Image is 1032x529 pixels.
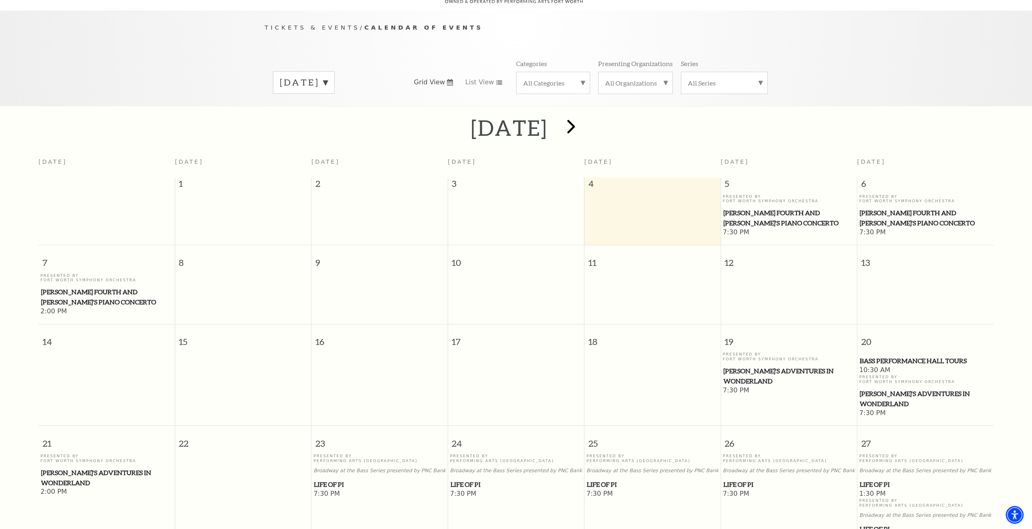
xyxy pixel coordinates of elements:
[41,273,173,283] p: Presented By Fort Worth Symphony Orchestra
[313,490,446,499] span: 7:30 PM
[859,490,991,499] span: 1:30 PM
[39,154,175,178] th: [DATE]
[723,194,855,203] p: Presented By Fort Worth Symphony Orchestra
[311,245,447,273] span: 9
[605,79,666,87] label: All Organizations
[681,59,698,68] p: Series
[311,324,447,352] span: 16
[451,480,582,490] span: Life of Pi
[448,426,584,454] span: 24
[450,468,582,474] p: Broadway at the Bass Series presented by PNC Bank
[471,115,547,141] h2: [DATE]
[311,178,447,194] span: 2
[721,426,857,454] span: 26
[448,324,584,352] span: 17
[857,426,993,454] span: 27
[313,454,446,463] p: Presented By Performing Arts [GEOGRAPHIC_DATA]
[723,352,855,361] p: Presented By Fort Worth Symphony Orchestra
[860,356,991,366] span: Bass Performance Hall Tours
[723,366,854,386] span: [PERSON_NAME]'s Adventures in Wonderland
[587,480,718,490] span: Life of Pi
[175,324,311,352] span: 15
[448,158,476,165] span: [DATE]
[723,490,855,499] span: 7:30 PM
[723,454,855,463] p: Presented By Performing Arts [GEOGRAPHIC_DATA]
[859,468,991,474] p: Broadway at the Bass Series presented by PNC Bank
[723,480,854,490] span: Life of Pi
[584,426,720,454] span: 25
[175,158,203,165] span: [DATE]
[175,245,311,273] span: 8
[859,512,991,518] p: Broadway at the Bass Series presented by PNC Bank
[265,23,768,33] p: /
[859,375,991,384] p: Presented By Fort Worth Symphony Orchestra
[41,287,172,307] span: [PERSON_NAME] Fourth and [PERSON_NAME]'s Piano Concerto
[39,245,175,273] span: 7
[39,324,175,352] span: 14
[175,178,311,194] span: 1
[723,386,855,395] span: 7:30 PM
[857,178,993,194] span: 6
[584,245,720,273] span: 11
[1006,506,1023,524] div: Accessibility Menu
[586,468,719,474] p: Broadway at the Bass Series presented by PNC Bank
[39,426,175,454] span: 21
[598,59,673,68] p: Presenting Organizations
[859,194,991,203] p: Presented By Fort Worth Symphony Orchestra
[314,480,445,490] span: Life of Pi
[859,228,991,237] span: 7:30 PM
[584,158,613,165] span: [DATE]
[723,468,855,474] p: Broadway at the Bass Series presented by PNC Bank
[555,114,585,142] button: next
[265,24,360,31] span: Tickets & Events
[364,24,483,31] span: Calendar of Events
[859,366,991,375] span: 10:30 AM
[41,488,173,497] span: 2:00 PM
[280,76,328,89] label: [DATE]
[721,245,857,273] span: 12
[721,178,857,194] span: 5
[688,79,761,87] label: All Series
[584,178,720,194] span: 4
[857,324,993,352] span: 20
[516,59,547,68] p: Categories
[859,409,991,418] span: 7:30 PM
[448,245,584,273] span: 10
[586,454,719,463] p: Presented By Performing Arts [GEOGRAPHIC_DATA]
[448,178,584,194] span: 3
[859,498,991,508] p: Presented By Performing Arts [GEOGRAPHIC_DATA]
[465,78,494,87] span: List View
[311,426,447,454] span: 23
[723,208,854,228] span: [PERSON_NAME] Fourth and [PERSON_NAME]'s Piano Concerto
[584,324,720,352] span: 18
[175,426,311,454] span: 22
[41,307,173,316] span: 2:00 PM
[859,454,991,463] p: Presented By Performing Arts [GEOGRAPHIC_DATA]
[41,454,173,463] p: Presented By Fort Worth Symphony Orchestra
[450,490,582,499] span: 7:30 PM
[523,79,583,87] label: All Categories
[313,468,446,474] p: Broadway at the Bass Series presented by PNC Bank
[311,158,340,165] span: [DATE]
[723,228,855,237] span: 7:30 PM
[857,158,886,165] span: [DATE]
[860,480,991,490] span: Life of Pi
[860,389,991,409] span: [PERSON_NAME]'s Adventures in Wonderland
[860,208,991,228] span: [PERSON_NAME] Fourth and [PERSON_NAME]'s Piano Concerto
[450,454,582,463] p: Presented By Performing Arts [GEOGRAPHIC_DATA]
[414,78,445,87] span: Grid View
[586,490,719,499] span: 7:30 PM
[721,158,749,165] span: [DATE]
[721,324,857,352] span: 19
[41,468,172,488] span: [PERSON_NAME]'s Adventures in Wonderland
[857,245,993,273] span: 13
